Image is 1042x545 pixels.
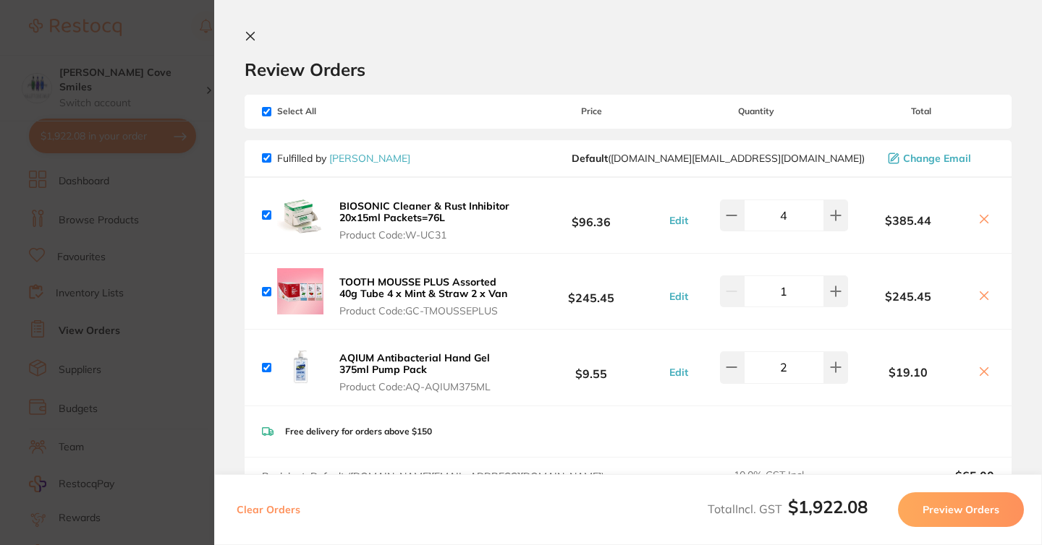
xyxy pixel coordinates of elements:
span: Quantity [665,106,848,116]
p: Fulfilled by [277,153,410,164]
span: customer.care@henryschein.com.au [572,153,865,164]
p: Free delivery for orders above $150 [285,426,432,437]
span: Product Code: W-UC31 [339,229,514,241]
b: $96.36 [518,202,664,228]
button: Edit [665,214,692,227]
span: Product Code: AQ-AQIUM375ML [339,381,514,392]
span: Product Code: GC-TMOUSSEPLUS [339,305,514,317]
span: Price [518,106,664,116]
span: Change Email [903,153,971,164]
button: Edit [665,290,692,303]
button: Clear Orders [232,492,305,527]
h2: Review Orders [245,59,1012,80]
b: BIOSONIC Cleaner & Rust Inhibitor 20x15ml Packets=76L [339,199,509,224]
span: Total [848,106,994,116]
button: TOOTH MOUSSE PLUS Assorted 40g Tube 4 x Mint & Straw 2 x Van Product Code:GC-TMOUSSEPLUS [335,275,518,317]
output: $65.00 [870,469,994,501]
b: $245.45 [848,290,968,303]
span: 10.0 % GST Incl. [734,469,858,501]
button: Preview Orders [898,492,1024,527]
b: AQIUM Antibacterial Hand Gel 375ml Pump Pack [339,351,490,376]
b: $9.55 [518,354,664,381]
img: Z2dtYndsNw [277,344,323,390]
b: $245.45 [518,278,664,305]
a: [PERSON_NAME] [329,152,410,165]
b: $1,922.08 [788,496,868,518]
button: BIOSONIC Cleaner & Rust Inhibitor 20x15ml Packets=76L Product Code:W-UC31 [335,199,518,241]
b: TOOTH MOUSSE PLUS Assorted 40g Tube 4 x Mint & Straw 2 x Van [339,275,507,300]
b: $19.10 [848,366,968,379]
img: NjBrdzZ2eQ [277,192,323,239]
span: Recipient: Default ( [DOMAIN_NAME][EMAIL_ADDRESS][DOMAIN_NAME] ) [262,470,604,483]
button: Edit [665,366,692,379]
img: bDRmbzByYw [277,268,323,314]
button: AQIUM Antibacterial Hand Gel 375ml Pump Pack Product Code:AQ-AQIUM375ML [335,351,518,393]
b: $385.44 [848,214,968,227]
span: Select All [262,106,407,116]
b: Default [572,152,608,165]
span: Total Incl. GST [708,502,868,516]
button: Change Email [884,152,994,165]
